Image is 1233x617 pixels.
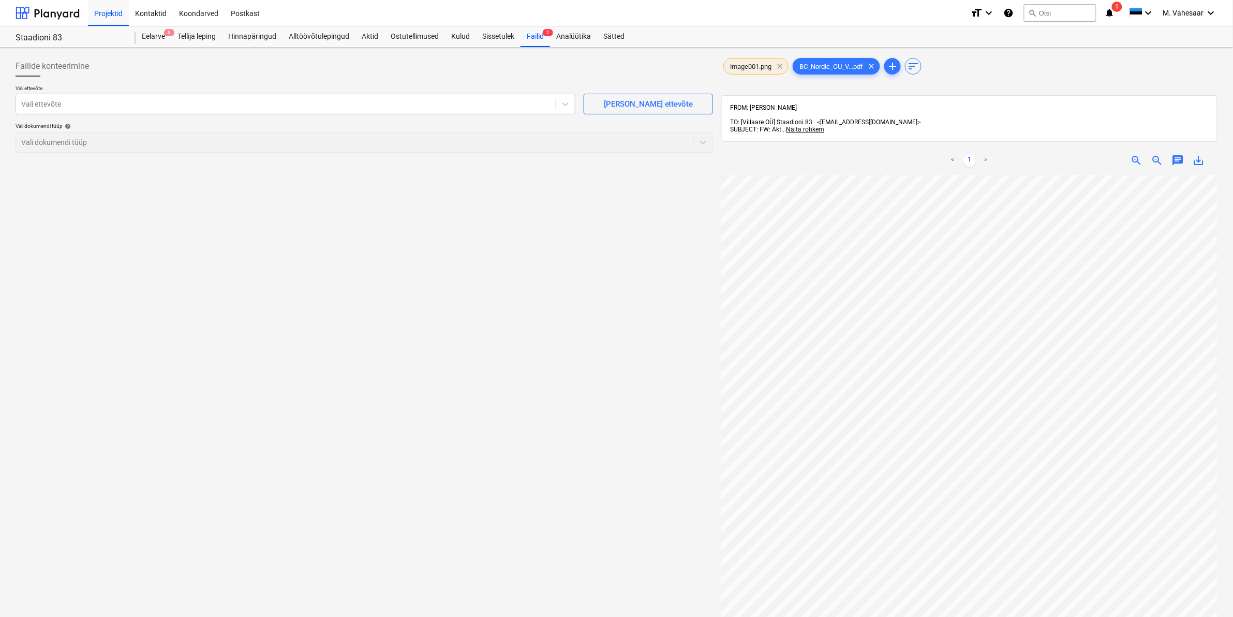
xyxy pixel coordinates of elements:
[604,97,693,111] div: [PERSON_NAME] ettevõte
[1172,154,1184,167] span: chat
[521,26,550,47] div: Failid
[550,26,597,47] a: Analüütika
[136,26,171,47] div: Eelarve
[1131,154,1143,167] span: zoom_in
[355,26,384,47] a: Aktid
[171,26,222,47] a: Tellija leping
[584,94,713,114] button: [PERSON_NAME] ettevõte
[774,60,786,72] span: clear
[16,60,89,72] span: Failide konteerimine
[63,123,71,129] span: help
[886,60,899,72] span: add
[730,104,797,111] span: FROM: [PERSON_NAME]
[222,26,283,47] a: Hinnapäringud
[283,26,355,47] a: Alltöövõtulepingud
[963,154,976,167] a: Page 1 is your current page
[521,26,550,47] a: Failid2
[1193,154,1205,167] span: save_alt
[164,29,174,36] span: 6
[793,58,880,75] div: BC_Nordic_OU_V...pdf
[865,60,878,72] span: clear
[730,126,781,133] span: SUBJECT: FW: Akt
[16,123,713,129] div: Vali dokumendi tüüp
[781,126,824,133] span: ...
[723,58,789,75] div: image001.png
[597,26,631,47] a: Sätted
[476,26,521,47] a: Sissetulek
[384,26,445,47] a: Ostutellimused
[543,29,553,36] span: 2
[730,119,920,126] span: TO: [Villaare OÜ] Staadioni 83 <[EMAIL_ADDRESS][DOMAIN_NAME]>
[136,26,171,47] a: Eelarve6
[1151,154,1164,167] span: zoom_out
[907,60,919,72] span: sort
[793,63,869,70] span: BC_Nordic_OU_V...pdf
[947,154,959,167] a: Previous page
[786,126,824,133] span: Näita rohkem
[16,85,575,94] p: Vali ettevõte
[16,33,123,43] div: Staadioni 83
[445,26,476,47] a: Kulud
[980,154,992,167] a: Next page
[724,63,778,70] span: image001.png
